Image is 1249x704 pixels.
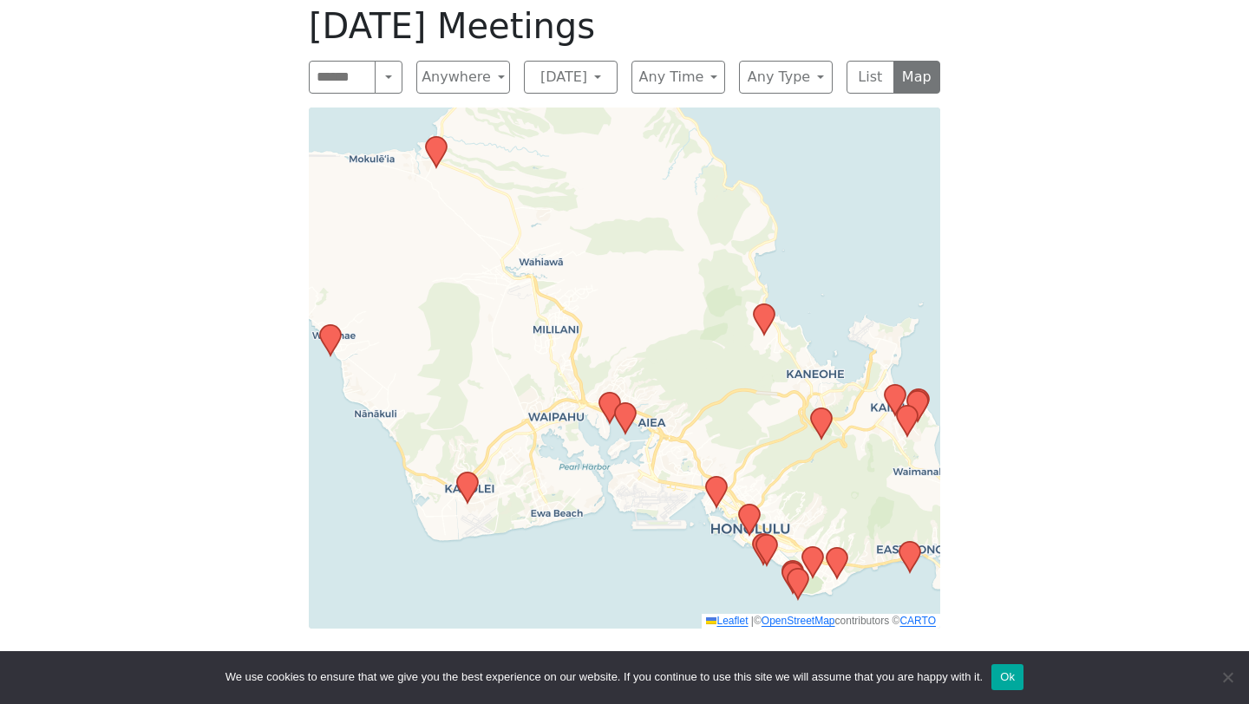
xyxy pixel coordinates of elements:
span: We use cookies to ensure that we give you the best experience on our website. If you continue to ... [226,668,983,686]
a: CARTO [899,615,936,627]
button: Anywhere [416,61,510,94]
button: List [847,61,894,94]
button: Ok [991,664,1023,690]
button: [DATE] [524,61,618,94]
button: Search [375,61,402,94]
button: Any Time [631,61,725,94]
button: Any Type [739,61,833,94]
button: Map [893,61,941,94]
span: | [751,615,754,627]
h1: [DATE] Meetings [309,5,940,47]
a: Leaflet [706,615,748,627]
div: © contributors © [702,614,940,629]
a: OpenStreetMap [762,615,835,627]
input: Search [309,61,376,94]
span: No [1219,668,1236,686]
